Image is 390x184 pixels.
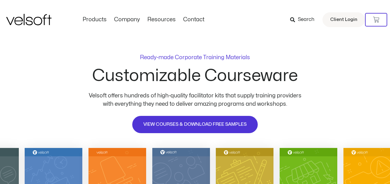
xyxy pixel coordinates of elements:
span: Client Login [330,16,357,24]
a: ProductsMenu Toggle [79,16,110,23]
a: Client Login [322,12,365,27]
h2: Customizable Courseware [92,67,298,84]
img: Velsoft Training Materials [6,14,51,25]
span: VIEW COURSES & DOWNLOAD FREE SAMPLES [143,121,247,128]
nav: Menu [79,16,208,23]
p: Velsoft offers hundreds of high-quality facilitator kits that supply training providers with ever... [84,92,306,108]
p: Ready-made Corporate Training Materials [140,55,250,60]
a: VIEW COURSES & DOWNLOAD FREE SAMPLES [132,115,258,134]
a: ContactMenu Toggle [179,16,208,23]
a: ResourcesMenu Toggle [144,16,179,23]
span: Search [298,16,314,24]
a: Search [290,14,319,25]
a: CompanyMenu Toggle [110,16,144,23]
